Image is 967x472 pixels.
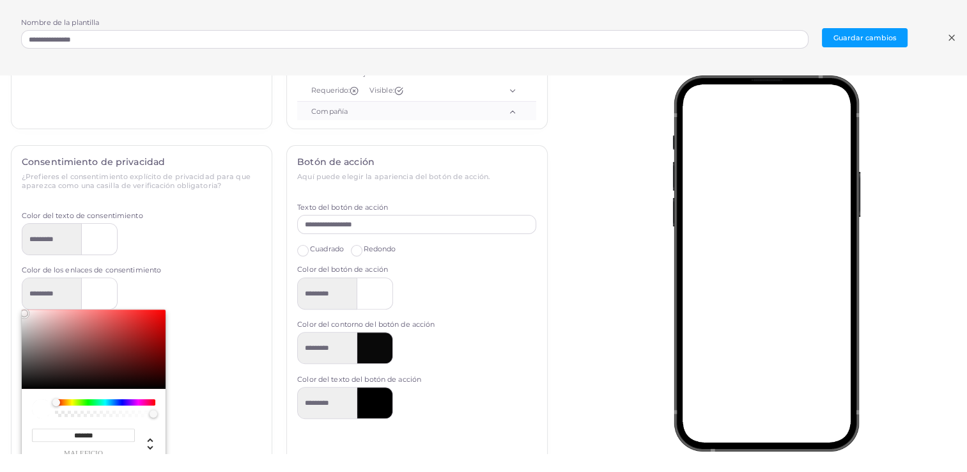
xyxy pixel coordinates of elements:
label: Color del botón de acción [297,265,388,275]
span: Visible: [369,86,403,95]
div: Cambiar otra definición de color [135,429,155,457]
div: el color actual es #FFFFFF [32,399,51,418]
span: Redondo [364,244,396,253]
div: Selector de color cromado [22,310,166,464]
h4: Consentimiento de privacidad [22,157,261,168]
div: Compañía [311,107,474,117]
span: Cuadrado [310,244,344,253]
label: Texto del botón de acción [297,203,388,213]
label: Color del texto de consentimiento [22,211,143,221]
label: Color del texto del botón de acción [297,375,421,385]
span: maleficio [32,450,135,457]
label: Color del contorno del botón de acción [297,320,435,330]
button: Guardar cambios [822,28,908,47]
h6: ¿Prefieres el consentimiento explícito de privacidad para que aparezca como una casilla de verifi... [22,173,261,189]
span: Requerido: [311,86,359,95]
h4: Botón de acción [297,157,536,168]
label: Color de los enlaces de consentimiento [22,265,161,276]
label: Nombre de la plantilla [21,18,99,28]
h6: Aquí puede elegir la apariencia del botón de acción. [297,173,536,181]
